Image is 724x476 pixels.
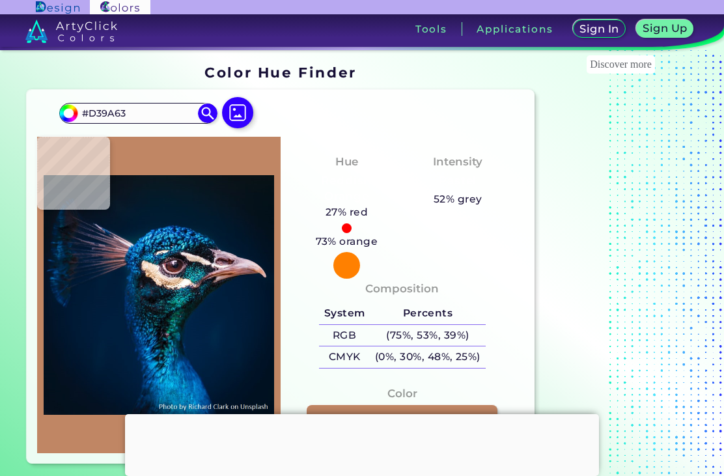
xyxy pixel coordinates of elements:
h4: Color [387,384,417,403]
h4: Composition [365,279,439,298]
h3: Tools [415,24,447,34]
img: img_pavlin.jpg [44,143,274,447]
a: Sign Up [635,20,694,38]
iframe: Advertisement [125,414,599,473]
h3: Applications [477,24,553,34]
h5: 73% orange [311,233,383,250]
h4: Hue [335,152,358,171]
img: icon picture [222,97,253,128]
input: type color.. [77,105,199,122]
img: ArtyClick Design logo [36,1,79,14]
h5: System [319,303,370,324]
h3: Reddish Orange [298,173,395,204]
h5: Percents [370,303,485,324]
h5: CMYK [319,346,370,368]
h5: (0%, 30%, 48%, 25%) [370,346,485,368]
a: Sign In [572,20,627,38]
h5: 27% red [320,204,373,221]
h1: Color Hue Finder [204,63,356,82]
h4: Intensity [433,152,482,171]
div: These are topics related to the article that might interest you [587,55,655,74]
h5: Sign In [579,23,620,35]
h5: 52% grey [434,191,482,208]
h5: RGB [319,325,370,346]
img: icon search [198,104,217,123]
h5: (75%, 53%, 39%) [370,325,485,346]
img: logo_artyclick_colors_white.svg [25,20,117,43]
h3: Pastel [434,173,482,189]
h5: Sign Up [642,23,688,34]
